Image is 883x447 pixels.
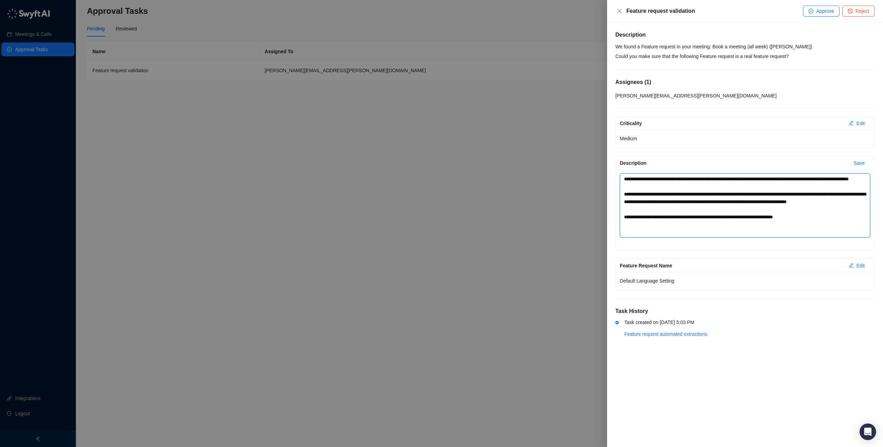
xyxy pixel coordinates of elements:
[816,7,834,15] span: Approve
[615,307,875,315] h5: Task History
[843,260,870,271] button: Edit
[615,93,777,98] span: [PERSON_NAME][EMAIL_ADDRESS][PERSON_NAME][DOMAIN_NAME]
[842,6,875,17] button: Reject
[624,320,694,325] span: Task created on [DATE] 5:03 PM
[849,263,854,268] span: edit
[620,262,843,269] div: Feature Request Name
[615,7,624,15] button: Close
[860,424,876,440] div: Open Intercom Messenger
[626,7,803,15] div: Feature request validation
[854,159,865,167] span: Save
[803,6,840,17] button: Approve
[615,42,875,61] p: We found a Feature request in your meeting: Book a meeting (all week) ([PERSON_NAME]) Could you m...
[856,120,865,127] span: Edit
[620,120,843,127] div: Criticality
[617,8,622,14] span: close
[855,7,869,15] span: Reject
[848,158,870,169] button: Save
[849,121,854,125] span: edit
[615,78,875,86] h5: Assignees ( 1 )
[615,31,875,39] h5: Description
[848,9,853,13] span: stop
[624,331,707,337] a: Feature request automated extractions
[808,9,813,13] span: check-circle
[620,159,848,167] div: Description
[620,173,870,238] textarea: Description
[843,118,870,129] button: Edit
[856,262,865,269] span: Edit
[620,134,870,143] p: Medium
[620,276,870,286] p: Default Language Setting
